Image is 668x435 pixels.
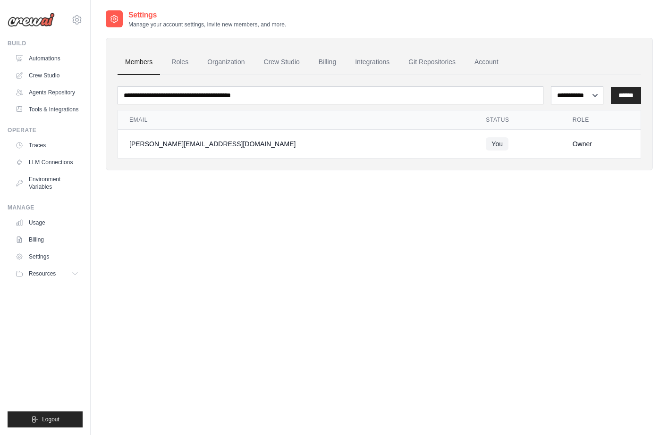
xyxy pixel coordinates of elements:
[128,21,286,28] p: Manage your account settings, invite new members, and more.
[347,50,397,75] a: Integrations
[128,9,286,21] h2: Settings
[11,85,83,100] a: Agents Repository
[118,50,160,75] a: Members
[118,110,474,130] th: Email
[486,137,508,151] span: You
[200,50,252,75] a: Organization
[573,139,629,149] div: Owner
[11,172,83,194] a: Environment Variables
[11,232,83,247] a: Billing
[129,139,463,149] div: [PERSON_NAME][EMAIL_ADDRESS][DOMAIN_NAME]
[11,102,83,117] a: Tools & Integrations
[164,50,196,75] a: Roles
[11,215,83,230] a: Usage
[8,13,55,27] img: Logo
[11,266,83,281] button: Resources
[29,270,56,277] span: Resources
[401,50,463,75] a: Git Repositories
[467,50,506,75] a: Account
[8,411,83,427] button: Logout
[311,50,344,75] a: Billing
[42,416,59,423] span: Logout
[11,155,83,170] a: LLM Connections
[11,51,83,66] a: Automations
[256,50,307,75] a: Crew Studio
[474,110,561,130] th: Status
[11,68,83,83] a: Crew Studio
[8,40,83,47] div: Build
[561,110,641,130] th: Role
[11,249,83,264] a: Settings
[11,138,83,153] a: Traces
[8,204,83,211] div: Manage
[8,126,83,134] div: Operate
